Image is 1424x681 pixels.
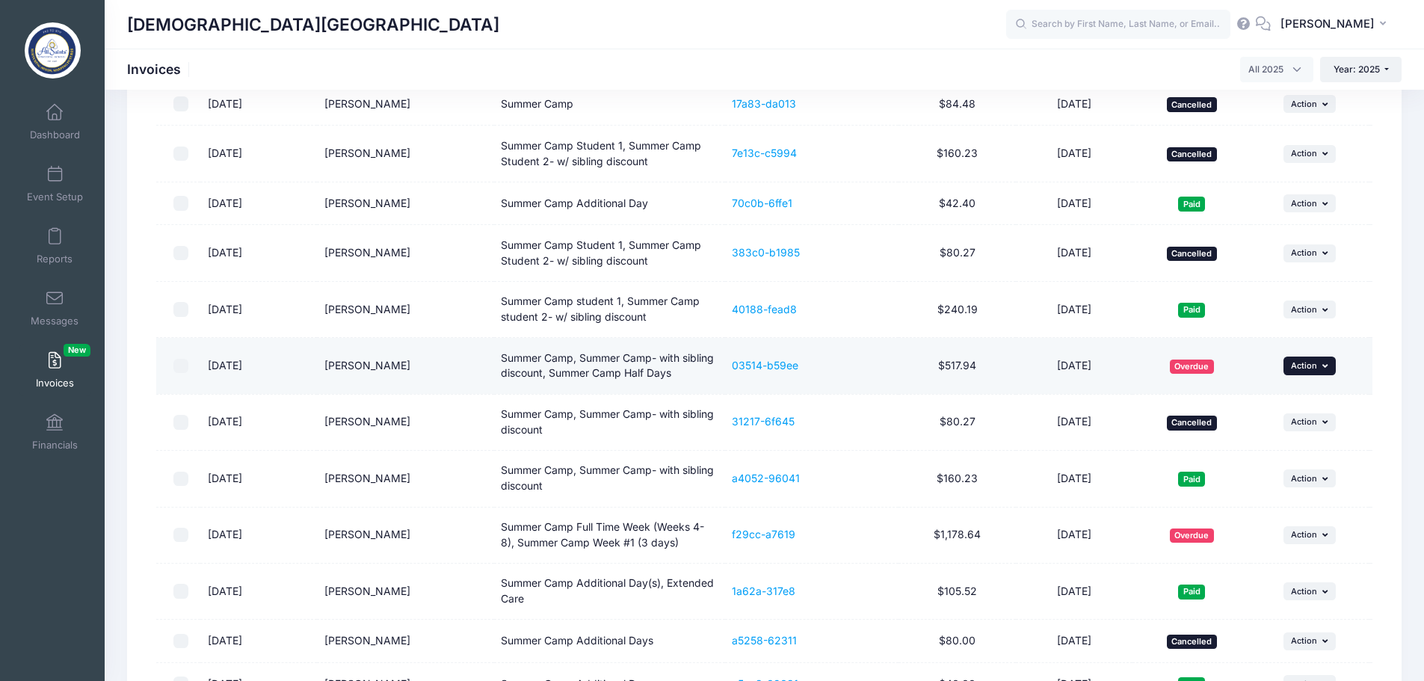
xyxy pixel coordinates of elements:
[899,83,1016,126] td: $84.48
[1283,95,1336,113] button: Action
[494,338,725,394] td: Summer Camp, Summer Camp- with sibling discount, Summer Camp Half Days
[1283,194,1336,212] button: Action
[1320,57,1402,82] button: Year: 2025
[317,620,494,663] td: [PERSON_NAME]
[200,508,317,564] td: [DATE]
[25,22,81,78] img: All Saints' Episcopal School
[1291,635,1317,646] span: Action
[1016,338,1132,394] td: [DATE]
[37,253,73,265] span: Reports
[64,344,90,357] span: New
[899,338,1016,394] td: $517.94
[1178,585,1205,599] span: Paid
[899,395,1016,451] td: $80.27
[1167,147,1217,161] span: Cancelled
[1016,282,1132,338] td: [DATE]
[1167,247,1217,261] span: Cancelled
[317,83,494,126] td: [PERSON_NAME]
[732,415,795,428] a: 31217-6f645
[31,315,78,327] span: Messages
[494,451,725,507] td: Summer Camp, Summer Camp- with sibling discount
[317,126,494,182] td: [PERSON_NAME]
[1283,145,1336,163] button: Action
[19,158,90,210] a: Event Setup
[200,182,317,226] td: [DATE]
[1291,304,1317,315] span: Action
[317,395,494,451] td: [PERSON_NAME]
[1016,126,1132,182] td: [DATE]
[19,96,90,148] a: Dashboard
[732,97,796,110] a: 17a83-da013
[127,7,499,42] h1: [DEMOGRAPHIC_DATA][GEOGRAPHIC_DATA]
[1271,7,1402,42] button: [PERSON_NAME]
[127,61,194,77] h1: Invoices
[1283,413,1336,431] button: Action
[899,182,1016,226] td: $42.40
[19,344,90,396] a: InvoicesNew
[19,220,90,272] a: Reports
[1283,526,1336,544] button: Action
[1291,529,1317,540] span: Action
[1291,473,1317,484] span: Action
[1334,64,1380,75] span: Year: 2025
[494,620,725,663] td: Summer Camp Additional Days
[1167,635,1217,649] span: Cancelled
[732,528,795,540] a: f29cc-a7619
[732,472,800,484] a: a4052-96041
[1283,244,1336,262] button: Action
[732,147,797,159] a: 7e13c-c5994
[1291,416,1317,427] span: Action
[494,182,725,226] td: Summer Camp Additional Day
[19,282,90,334] a: Messages
[317,282,494,338] td: [PERSON_NAME]
[30,129,80,141] span: Dashboard
[317,338,494,394] td: [PERSON_NAME]
[1291,99,1317,109] span: Action
[732,585,795,597] a: 1a62a-317e8
[200,282,317,338] td: [DATE]
[1016,620,1132,663] td: [DATE]
[1167,97,1217,111] span: Cancelled
[1283,301,1336,318] button: Action
[200,620,317,663] td: [DATE]
[317,564,494,620] td: [PERSON_NAME]
[317,451,494,507] td: [PERSON_NAME]
[1170,360,1214,374] span: Overdue
[732,303,797,315] a: 40188-fead8
[1283,469,1336,487] button: Action
[1167,416,1217,430] span: Cancelled
[494,395,725,451] td: Summer Camp, Summer Camp- with sibling discount
[27,191,83,203] span: Event Setup
[899,126,1016,182] td: $160.23
[732,197,792,209] a: 70c0b-6ffe1
[317,508,494,564] td: [PERSON_NAME]
[1016,182,1132,226] td: [DATE]
[1016,225,1132,281] td: [DATE]
[494,225,725,281] td: Summer Camp Student 1, Summer Camp Student 2- w/ sibling discount
[200,395,317,451] td: [DATE]
[1283,357,1336,375] button: Action
[200,564,317,620] td: [DATE]
[200,126,317,182] td: [DATE]
[1016,508,1132,564] td: [DATE]
[1016,395,1132,451] td: [DATE]
[899,451,1016,507] td: $160.23
[1170,529,1214,543] span: Overdue
[1016,451,1132,507] td: [DATE]
[1240,57,1313,82] span: All 2025
[1291,586,1317,597] span: Action
[317,182,494,226] td: [PERSON_NAME]
[494,126,725,182] td: Summer Camp Student 1, Summer Camp Student 2- w/ sibling discount
[1280,16,1375,32] span: [PERSON_NAME]
[36,377,74,389] span: Invoices
[32,439,78,452] span: Financials
[1006,10,1230,40] input: Search by First Name, Last Name, or Email...
[494,282,725,338] td: Summer Camp student 1, Summer Camp student 2- w/ sibling discount
[899,620,1016,663] td: $80.00
[732,359,798,372] a: 03514-b59ee
[1291,148,1317,158] span: Action
[494,564,725,620] td: Summer Camp Additional Day(s), Extended Care
[1016,83,1132,126] td: [DATE]
[899,282,1016,338] td: $240.19
[1291,360,1317,371] span: Action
